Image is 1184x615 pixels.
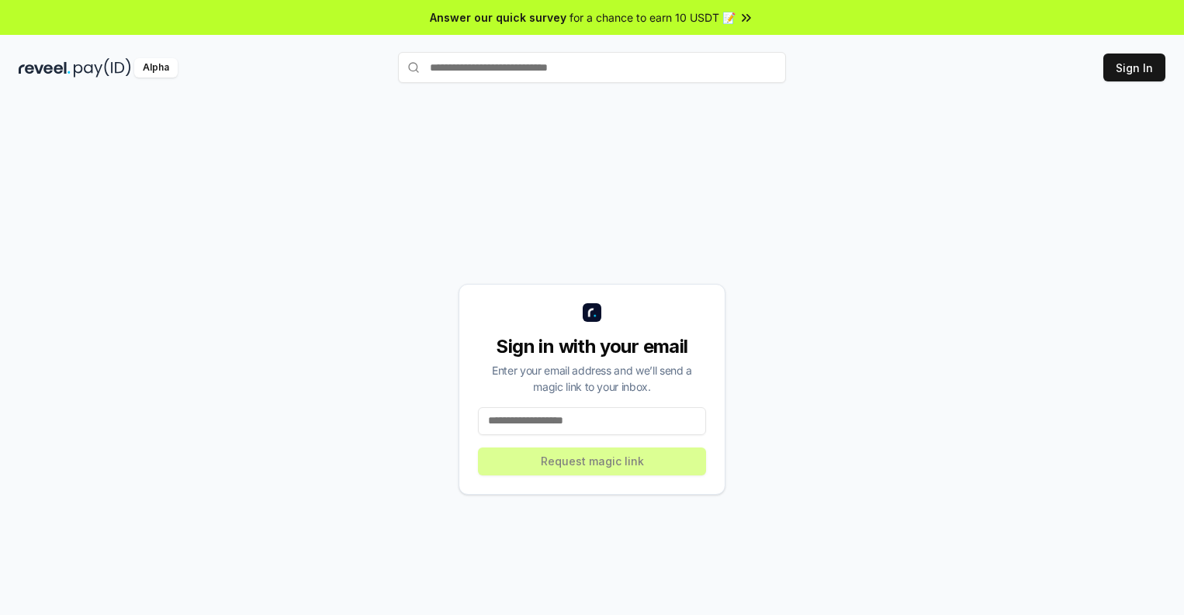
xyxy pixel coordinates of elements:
[430,9,566,26] span: Answer our quick survey
[583,303,601,322] img: logo_small
[478,362,706,395] div: Enter your email address and we’ll send a magic link to your inbox.
[569,9,736,26] span: for a chance to earn 10 USDT 📝
[74,58,131,78] img: pay_id
[478,334,706,359] div: Sign in with your email
[1103,54,1165,81] button: Sign In
[134,58,178,78] div: Alpha
[19,58,71,78] img: reveel_dark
